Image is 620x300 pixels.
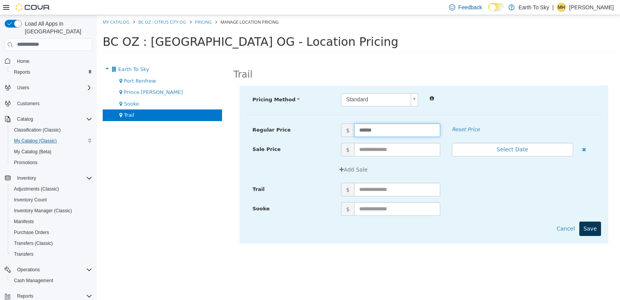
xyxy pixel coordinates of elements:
[245,78,311,91] span: Standard
[238,147,275,162] button: Add Sale
[22,20,92,35] span: Load All Apps in [GEOGRAPHIC_DATA]
[244,108,257,122] span: $
[11,276,56,285] a: Cash Management
[8,216,95,227] button: Manifests
[11,217,37,226] a: Manifests
[27,74,86,80] span: Prince [PERSON_NAME]
[14,149,52,155] span: My Catalog (Beta)
[569,3,614,12] p: [PERSON_NAME]
[14,99,43,108] a: Customers
[17,116,33,122] span: Catalog
[14,160,38,166] span: Promotions
[2,98,95,109] button: Customers
[488,3,505,11] input: Dark Mode
[482,206,504,221] button: Save
[17,58,29,64] span: Home
[2,264,95,275] button: Operations
[11,276,92,285] span: Cash Management
[14,265,43,274] button: Operations
[14,218,34,225] span: Manifests
[2,55,95,67] button: Home
[11,158,92,167] span: Promotions
[8,157,95,168] button: Promotions
[8,67,95,78] button: Reports
[156,82,203,87] span: Pricing Method
[137,54,156,66] h2: Trail
[11,250,92,259] span: Transfers
[11,68,33,77] a: Reports
[11,195,50,205] a: Inventory Count
[8,275,95,286] button: Cash Management
[14,127,61,133] span: Classification (Classic)
[15,3,50,11] img: Cova
[14,173,92,183] span: Inventory
[8,146,95,157] button: My Catalog (Beta)
[41,4,89,10] a: BC OZ : CITRUS CITY OG
[14,83,32,92] button: Users
[11,184,92,194] span: Adjustments (Classic)
[6,20,301,33] span: BC OZ : [GEOGRAPHIC_DATA] OG - Location Pricing
[14,114,92,124] span: Catalog
[518,3,549,12] p: Earth To Sky
[552,3,554,12] p: |
[2,173,95,184] button: Inventory
[156,112,194,118] span: Regular Price
[355,128,476,141] button: Select Date
[11,228,52,237] a: Purchase Orders
[244,168,257,181] span: $
[8,238,95,249] button: Transfers (Classic)
[14,173,39,183] button: Inventory
[8,194,95,205] button: Inventory Count
[11,147,55,156] a: My Catalog (Beta)
[14,265,92,274] span: Operations
[17,175,36,181] span: Inventory
[14,83,92,92] span: Users
[21,51,52,57] span: Earth To Sky
[244,128,257,141] span: $
[98,4,115,10] a: Pricing
[14,251,33,257] span: Transfers
[11,136,60,146] a: My Catalog (Classic)
[14,57,33,66] a: Home
[14,56,92,66] span: Home
[11,250,36,259] a: Transfers
[11,147,92,156] span: My Catalog (Beta)
[11,68,92,77] span: Reports
[244,187,257,201] span: $
[11,125,92,135] span: Classification (Classic)
[14,240,53,246] span: Transfers (Classic)
[156,171,168,177] span: Trail
[455,206,482,221] button: Cancel
[558,3,565,12] span: MH
[27,97,38,103] span: Trail
[14,69,30,75] span: Reports
[2,82,95,93] button: Users
[27,86,42,92] span: Sooke
[17,267,40,273] span: Operations
[8,249,95,260] button: Transfers
[11,125,64,135] a: Classification (Classic)
[14,186,59,192] span: Adjustments (Classic)
[17,101,40,107] span: Customers
[11,239,92,248] span: Transfers (Classic)
[14,99,92,108] span: Customers
[2,114,95,125] button: Catalog
[458,3,482,11] span: Feedback
[11,206,92,215] span: Inventory Manager (Classic)
[27,63,59,69] span: Port Renfrew
[11,206,75,215] a: Inventory Manager (Classic)
[11,228,92,237] span: Purchase Orders
[11,158,41,167] a: Promotions
[8,205,95,216] button: Inventory Manager (Classic)
[355,111,383,117] em: Reset Price
[14,229,49,236] span: Purchase Orders
[14,277,53,284] span: Cash Management
[17,85,29,91] span: Users
[8,227,95,238] button: Purchase Orders
[11,217,92,226] span: Manifests
[14,138,57,144] span: My Catalog (Classic)
[14,208,72,214] span: Inventory Manager (Classic)
[11,184,62,194] a: Adjustments (Classic)
[8,135,95,146] button: My Catalog (Classic)
[14,197,47,203] span: Inventory Count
